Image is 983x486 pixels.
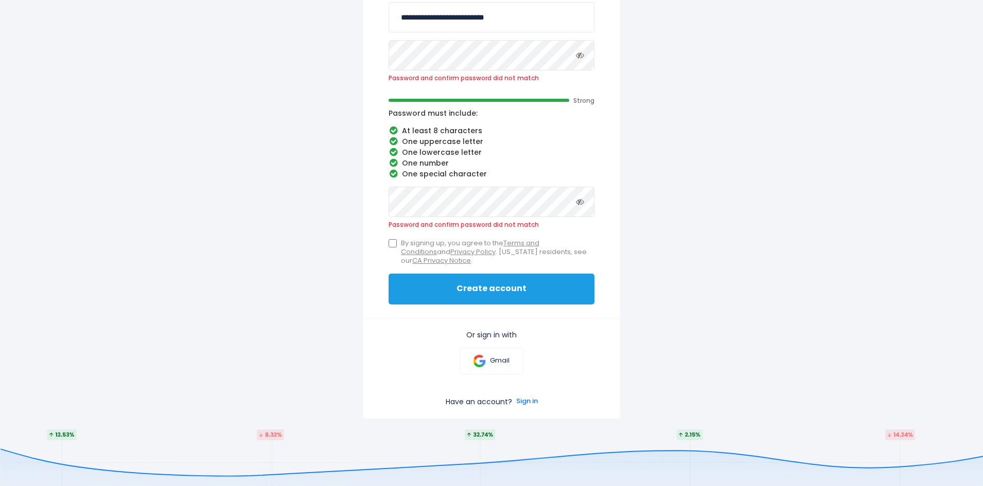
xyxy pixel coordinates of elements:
a: Sign in [516,397,538,406]
p: Password must include: [389,109,594,118]
a: Terms and Conditions [401,238,539,257]
p: Or sign in with [389,330,594,339]
li: One number [389,158,594,168]
span: Password and confirm password did not match [389,221,594,229]
span: Strong [573,97,594,105]
li: One special character [389,169,594,178]
p: Gmail [490,356,510,365]
li: At least 8 characters [389,126,594,135]
p: Have an account? [446,397,512,406]
i: Toggle password visibility [576,51,584,59]
button: Create account [389,274,594,304]
span: Password and confirm password did not match [389,74,594,82]
li: One lowercase letter [389,148,594,157]
a: CA Privacy Notice [412,256,471,265]
li: One uppercase letter [389,137,594,146]
input: By signing up, you agree to theTerms and ConditionsandPrivacy Policy. [US_STATE] residents, see o... [389,239,397,247]
a: Privacy Policy [450,247,496,257]
a: Gmail [460,348,523,374]
span: By signing up, you agree to the and . [US_STATE] residents, see our . [401,239,594,265]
